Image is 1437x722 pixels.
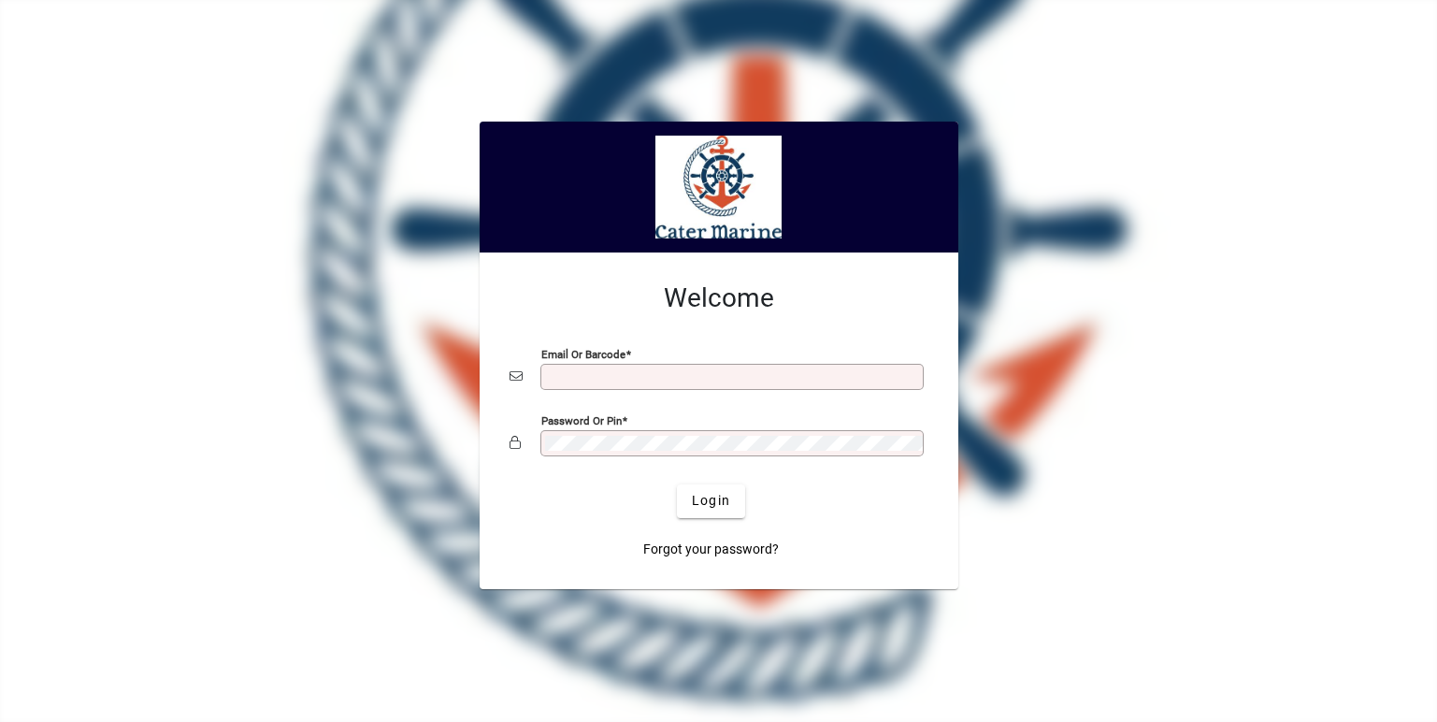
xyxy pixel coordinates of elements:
mat-label: Email or Barcode [541,347,625,360]
h2: Welcome [510,282,928,314]
button: Login [677,484,745,518]
mat-label: Password or Pin [541,413,622,426]
span: Login [692,491,730,511]
a: Forgot your password? [636,533,786,567]
span: Forgot your password? [643,540,779,559]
